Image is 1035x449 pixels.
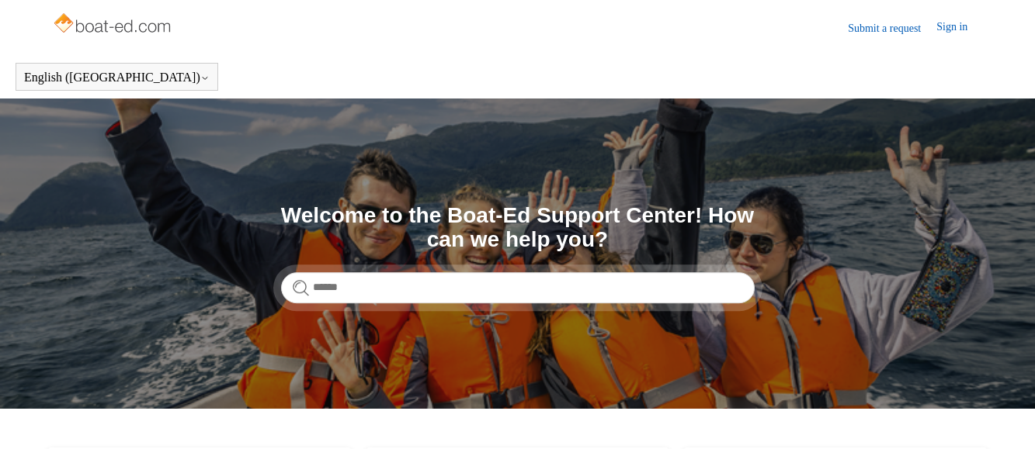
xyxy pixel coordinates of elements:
button: English ([GEOGRAPHIC_DATA]) [24,71,210,85]
img: Boat-Ed Help Center home page [52,9,175,40]
h1: Welcome to the Boat-Ed Support Center! How can we help you? [281,204,755,252]
a: Sign in [936,19,983,37]
a: Submit a request [848,20,936,36]
input: Search [281,272,755,303]
div: Live chat [995,409,1035,449]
